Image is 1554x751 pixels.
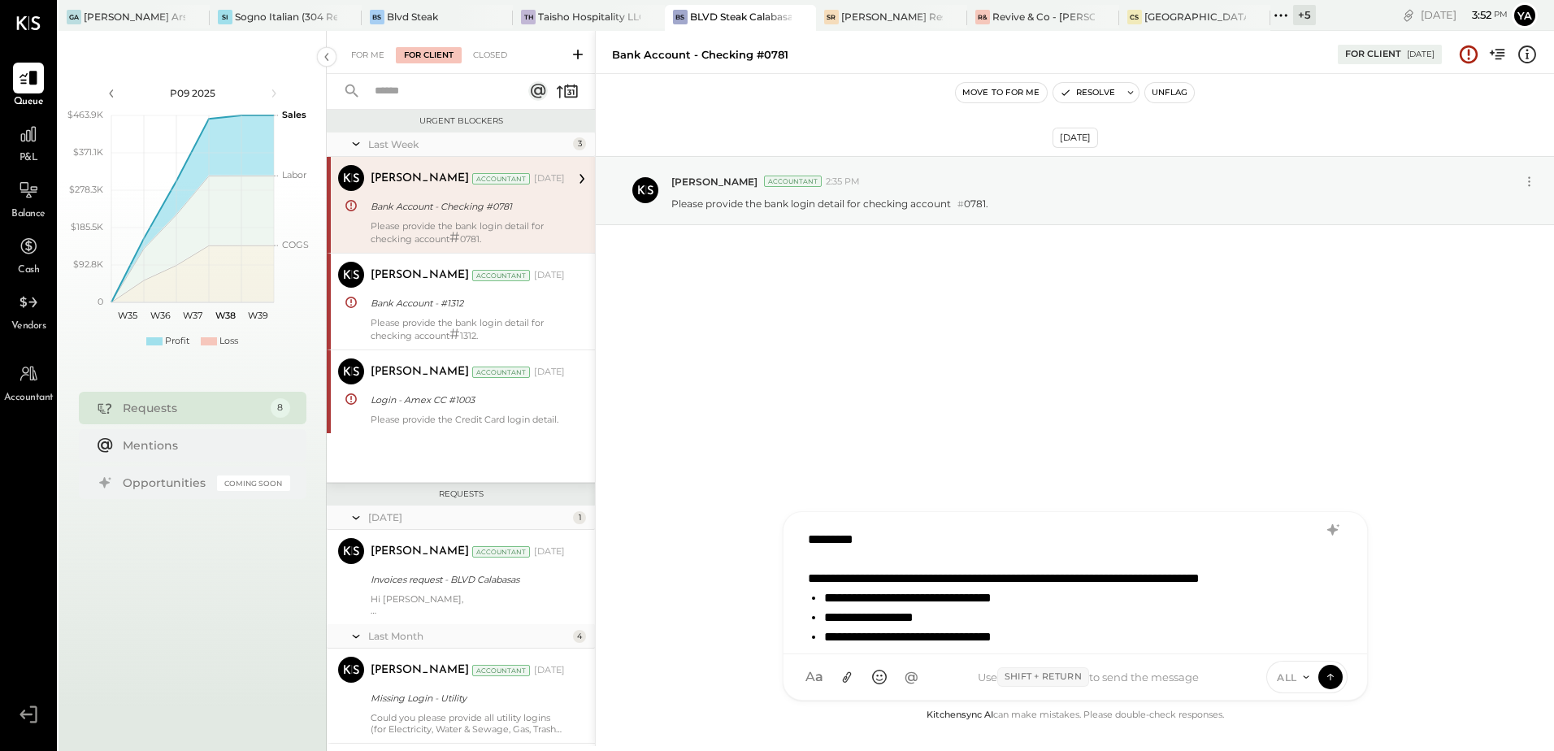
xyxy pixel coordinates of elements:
div: copy link [1400,7,1417,24]
div: [GEOGRAPHIC_DATA][PERSON_NAME] [1144,10,1246,24]
text: W39 [247,310,267,321]
text: Sales [282,109,306,120]
div: Opportunities [123,475,209,491]
span: Cash [18,263,39,278]
div: BLVD Steak Calabasas [690,10,792,24]
div: Sogno Italian (304 Restaurant) [235,10,336,24]
a: Accountant [1,358,56,406]
div: Urgent Blockers [335,115,587,127]
div: For Client [396,47,462,63]
span: a [815,669,823,685]
button: Ya [1512,2,1538,28]
div: [DATE] [534,664,565,677]
div: [PERSON_NAME] Arso [84,10,185,24]
div: [DATE] [1407,49,1435,60]
text: $463.9K [67,109,103,120]
div: Accountant [472,270,530,281]
a: Vendors [1,287,56,334]
span: [PERSON_NAME] [671,175,757,189]
div: Could you please provide all utility logins (for Electricity, Water & Sewage, Gas, Trash removal ... [371,712,565,735]
div: Please provide the bank login detail for checking account 0781. [371,220,565,245]
div: [PERSON_NAME] [371,364,469,380]
text: W38 [215,310,235,321]
div: Accountant [472,546,530,558]
div: BS [673,10,688,24]
div: [PERSON_NAME] [371,662,469,679]
span: Balance [11,207,46,222]
div: Mentions [123,437,282,454]
span: @ [905,669,918,685]
div: [DATE] [534,545,565,558]
div: Hi [PERSON_NAME], Could you please send all pending invoices to MarginEdge. [371,593,565,616]
div: Last Week [368,137,569,151]
div: Blvd Steak [387,10,438,24]
div: R& [975,10,990,24]
div: [DATE] [1421,7,1508,23]
text: $371.1K [73,146,103,158]
div: Requests [123,400,263,416]
div: [PERSON_NAME] [371,267,469,284]
button: Unflag [1145,83,1194,102]
text: $92.8K [73,258,103,270]
text: W37 [183,310,202,321]
span: P&L [20,151,38,166]
text: 0 [98,296,103,307]
div: Login - Amex CC #1003 [371,392,560,408]
div: Last Month [368,629,569,643]
div: P09 2025 [124,86,262,100]
div: Bank Account - Checking #0781 [612,47,788,63]
div: [PERSON_NAME] [371,171,469,187]
text: W36 [150,310,170,321]
span: ALL [1277,671,1297,684]
a: P&L [1,119,56,166]
div: For Me [343,47,393,63]
span: Accountant [4,391,54,406]
div: 4 [573,630,586,643]
span: # [449,325,460,343]
div: 1 [573,511,586,524]
span: Shift + Return [997,667,1089,687]
div: SI [218,10,232,24]
div: SR [824,10,839,24]
div: Invoices request - BLVD Calabasas [371,571,560,588]
div: 8 [271,398,290,418]
button: @ [897,662,927,692]
span: Queue [14,95,44,110]
a: Cash [1,231,56,278]
span: # [957,198,964,210]
div: Accountant [472,367,530,378]
div: Requests [335,488,587,500]
div: [DATE] [534,269,565,282]
p: Please provide the bank login detail for checking account 0781. [671,197,988,211]
text: COGS [282,239,309,250]
div: [DATE] [1053,128,1098,148]
div: Use to send the message [927,667,1251,687]
div: [DATE] [534,366,565,379]
button: Move to for me [956,83,1047,102]
div: For Client [1345,48,1401,61]
div: + 5 [1293,5,1316,25]
text: W35 [118,310,137,321]
div: Revive & Co - [PERSON_NAME] [992,10,1094,24]
div: 3 [573,137,586,150]
div: Please provide the Credit Card login detail. [371,414,565,425]
div: Accountant [764,176,822,187]
div: Profit [165,335,189,348]
a: Queue [1,63,56,110]
div: Accountant [472,665,530,676]
text: Labor [282,169,306,180]
button: Resolve [1053,83,1122,102]
div: Closed [465,47,515,63]
text: $185.5K [71,221,103,232]
div: [PERSON_NAME] Restaurant & Deli [841,10,943,24]
span: Vendors [11,319,46,334]
div: [DATE] [534,172,565,185]
div: [PERSON_NAME] [371,544,469,560]
span: 2:35 PM [826,176,860,189]
div: Accountant [472,173,530,184]
div: Please provide the bank login detail for checking account 1312. [371,317,565,341]
a: Balance [1,175,56,222]
button: Aa [800,662,829,692]
div: Coming Soon [217,475,290,491]
span: # [449,228,460,246]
